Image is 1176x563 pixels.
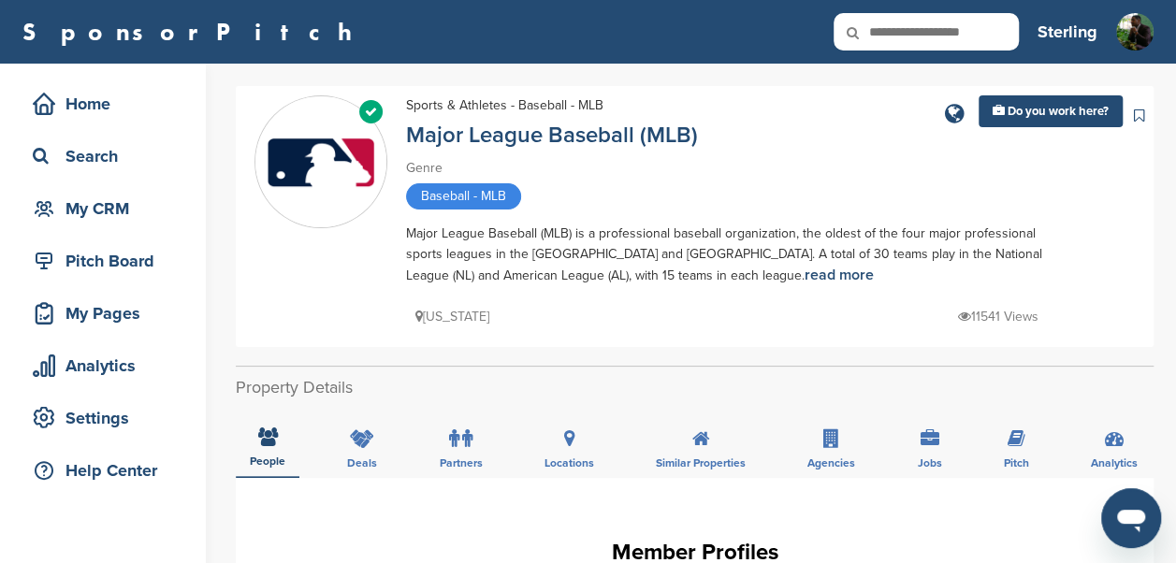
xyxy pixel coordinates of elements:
[406,95,603,116] div: Sports & Athletes - Baseball - MLB
[19,449,187,492] a: Help Center
[250,455,285,467] span: People
[19,82,187,125] a: Home
[255,97,386,228] img: Sponsorpitch & Major League Baseball (MLB)
[1091,457,1138,469] span: Analytics
[415,305,489,328] p: [US_STATE]
[19,292,187,335] a: My Pages
[28,192,187,225] div: My CRM
[406,122,698,149] a: Major League Baseball (MLB)
[28,296,187,330] div: My Pages
[347,457,377,469] span: Deals
[807,457,855,469] span: Agencies
[1008,104,1109,119] span: Do you work here?
[805,266,874,284] a: read more
[28,349,187,383] div: Analytics
[1101,488,1161,548] iframe: Button to launch messaging window
[1038,19,1097,45] h3: Sterling
[918,457,942,469] span: Jobs
[28,139,187,173] div: Search
[440,457,483,469] span: Partners
[406,224,1061,286] div: Major League Baseball (MLB) is a professional baseball organization, the oldest of the four major...
[1004,457,1029,469] span: Pitch
[236,375,1154,400] h2: Property Details
[406,158,1061,179] div: Genre
[544,457,594,469] span: Locations
[1038,11,1097,52] a: Sterling
[958,305,1038,328] p: 11541 Views
[656,457,746,469] span: Similar Properties
[19,187,187,230] a: My CRM
[28,87,187,121] div: Home
[28,401,187,435] div: Settings
[22,20,364,44] a: SponsorPitch
[28,454,187,487] div: Help Center
[406,183,521,209] span: Baseball - MLB
[19,397,187,440] a: Settings
[19,239,187,282] a: Pitch Board
[28,244,187,278] div: Pitch Board
[19,344,187,387] a: Analytics
[1116,13,1154,51] img: Me sitting
[19,135,187,178] a: Search
[979,95,1123,127] a: Do you work here?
